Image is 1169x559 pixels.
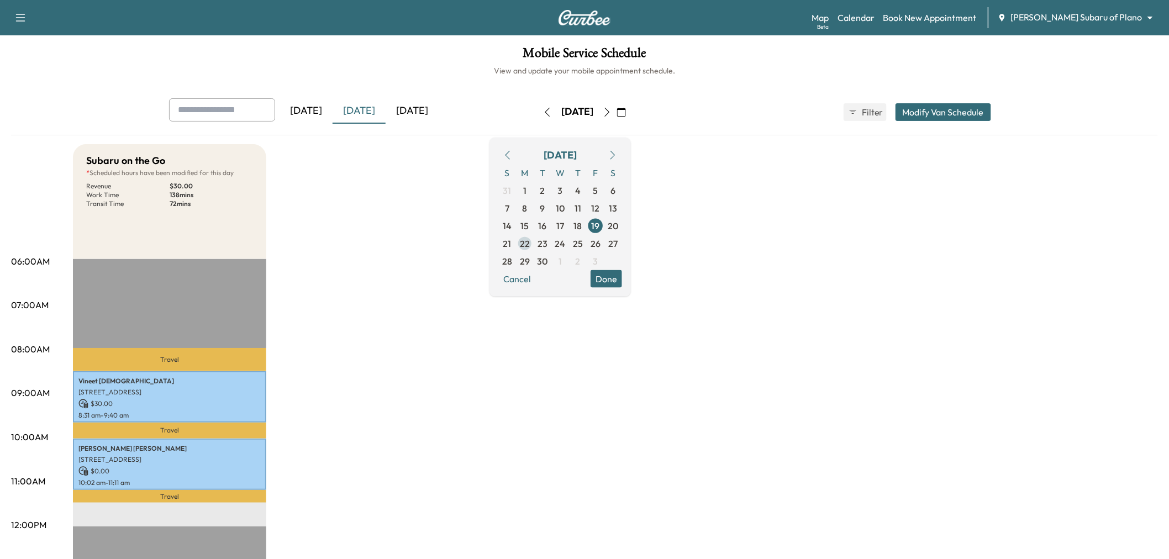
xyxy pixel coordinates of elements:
[498,164,516,181] span: S
[73,348,266,371] p: Travel
[78,411,261,420] p: 8:31 am - 9:40 am
[611,183,616,197] span: 6
[11,430,48,444] p: 10:00AM
[556,219,564,232] span: 17
[604,164,622,181] span: S
[1011,11,1142,24] span: [PERSON_NAME] Subaru of Plano
[609,236,618,250] span: 27
[555,236,566,250] span: 24
[78,399,261,409] p: $ 30.00
[534,164,551,181] span: T
[86,182,170,191] p: Revenue
[551,164,569,181] span: W
[593,183,598,197] span: 5
[561,105,593,119] div: [DATE]
[573,236,583,250] span: 25
[11,386,50,399] p: 09:00AM
[593,254,598,267] span: 3
[86,168,253,177] p: Scheduled hours have been modified for this day
[817,23,829,31] div: Beta
[11,46,1158,65] h1: Mobile Service Schedule
[78,444,261,453] p: [PERSON_NAME] [PERSON_NAME]
[280,98,333,124] div: [DATE]
[896,103,991,121] button: Modify Van Schedule
[11,518,46,531] p: 12:00PM
[516,164,534,181] span: M
[592,219,600,232] span: 19
[574,219,582,232] span: 18
[498,270,536,287] button: Cancel
[11,474,45,488] p: 11:00AM
[538,236,547,250] span: 23
[523,201,528,214] span: 8
[333,98,386,124] div: [DATE]
[170,182,253,191] p: $ 30.00
[591,236,601,250] span: 26
[592,201,600,214] span: 12
[575,183,581,197] span: 4
[78,388,261,397] p: [STREET_ADDRESS]
[556,201,565,214] span: 10
[78,466,261,476] p: $ 0.00
[170,191,253,199] p: 138 mins
[11,298,49,312] p: 07:00AM
[503,219,512,232] span: 14
[559,254,562,267] span: 1
[73,490,266,503] p: Travel
[862,106,882,119] span: Filter
[78,455,261,464] p: [STREET_ADDRESS]
[844,103,887,121] button: Filter
[170,199,253,208] p: 72 mins
[86,153,165,168] h5: Subaru on the Go
[587,164,604,181] span: F
[11,65,1158,76] h6: View and update your mobile appointment schedule.
[558,183,563,197] span: 3
[591,270,622,287] button: Done
[386,98,439,124] div: [DATE]
[576,254,581,267] span: 2
[521,219,529,232] span: 15
[569,164,587,181] span: T
[520,254,530,267] span: 29
[11,342,50,356] p: 08:00AM
[838,11,875,24] a: Calendar
[86,191,170,199] p: Work Time
[78,377,261,386] p: Vineet [DEMOGRAPHIC_DATA]
[575,201,581,214] span: 11
[544,147,577,162] div: [DATE]
[812,11,829,24] a: MapBeta
[558,10,611,25] img: Curbee Logo
[86,199,170,208] p: Transit Time
[523,183,526,197] span: 1
[11,255,50,268] p: 06:00AM
[73,423,266,439] p: Travel
[883,11,977,24] a: Book New Appointment
[502,254,512,267] span: 28
[78,478,261,487] p: 10:02 am - 11:11 am
[540,183,545,197] span: 2
[503,236,512,250] span: 21
[608,219,619,232] span: 20
[538,254,548,267] span: 30
[539,219,547,232] span: 16
[503,183,512,197] span: 31
[505,201,509,214] span: 7
[520,236,530,250] span: 22
[609,201,618,214] span: 13
[540,201,545,214] span: 9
